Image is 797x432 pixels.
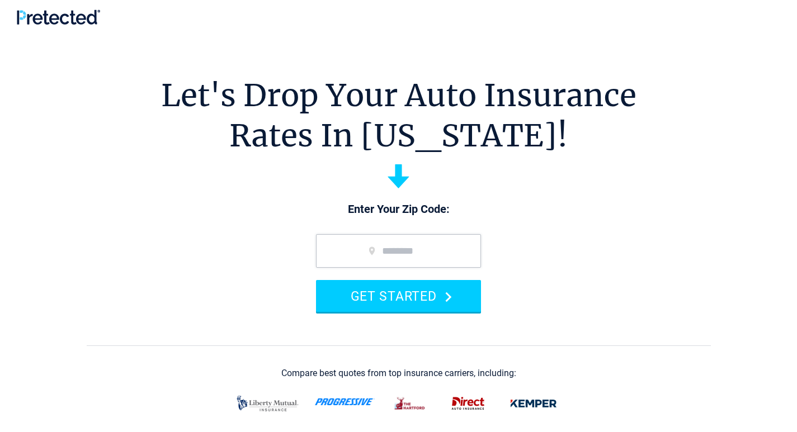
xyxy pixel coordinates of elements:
img: liberty [234,390,301,417]
h1: Let's Drop Your Auto Insurance Rates In [US_STATE]! [161,75,636,156]
img: progressive [315,398,375,406]
input: zip code [316,234,481,268]
button: GET STARTED [316,280,481,312]
div: Compare best quotes from top insurance carriers, including: [281,368,516,378]
img: direct [446,392,491,415]
p: Enter Your Zip Code: [305,202,492,217]
img: Pretected Logo [17,10,100,25]
img: thehartford [388,392,432,415]
img: kemper [504,392,563,415]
